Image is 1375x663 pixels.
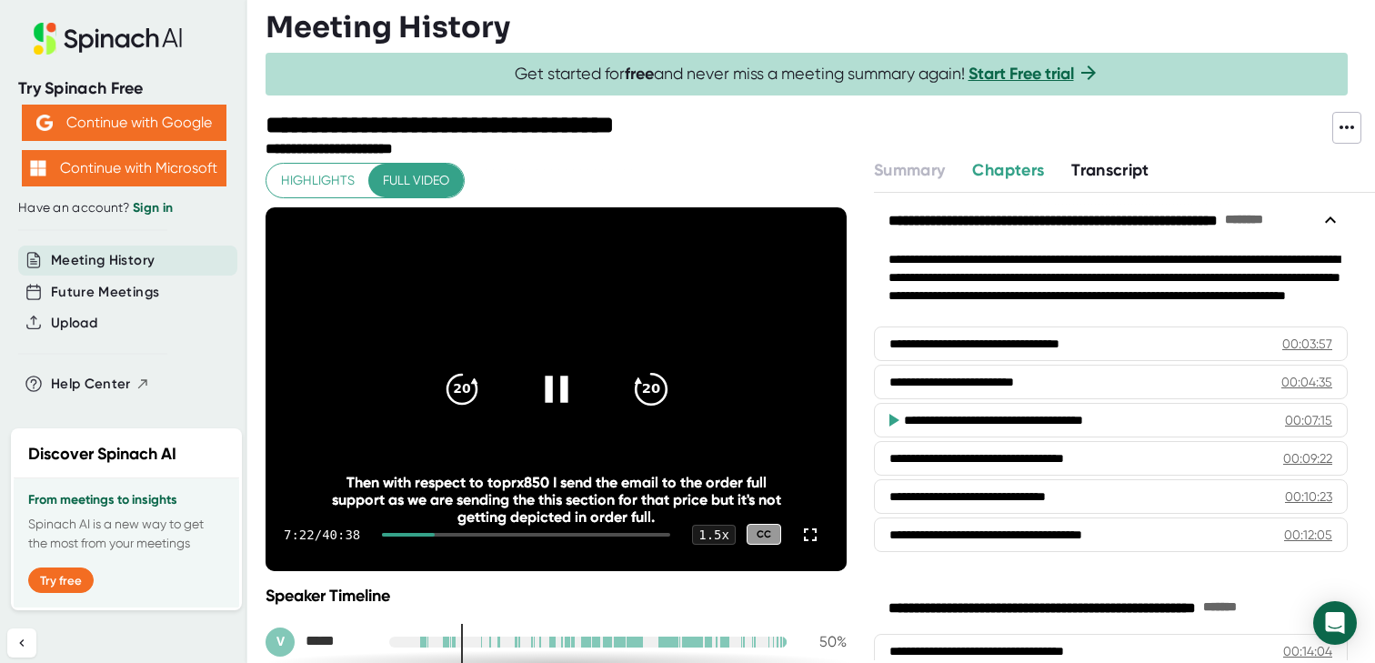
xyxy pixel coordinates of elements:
[28,515,225,553] p: Spinach AI is a new way to get the most from your meetings
[7,628,36,658] button: Collapse sidebar
[266,586,847,606] div: Speaker Timeline
[972,158,1044,183] button: Chapters
[22,150,226,186] button: Continue with Microsoft
[1282,335,1332,353] div: 00:03:57
[51,282,159,303] button: Future Meetings
[972,160,1044,180] span: Chapters
[1285,487,1332,506] div: 00:10:23
[1281,373,1332,391] div: 00:04:35
[969,64,1074,84] a: Start Free trial
[284,527,360,542] div: 7:22 / 40:38
[28,493,225,507] h3: From meetings to insights
[28,568,94,593] button: Try free
[51,374,150,395] button: Help Center
[1284,526,1332,544] div: 00:12:05
[1313,601,1357,645] div: Open Intercom Messenger
[133,200,173,216] a: Sign in
[18,78,229,99] div: Try Spinach Free
[266,628,375,657] div: Vijay
[1071,160,1149,180] span: Transcript
[747,524,781,545] div: CC
[22,105,226,141] button: Continue with Google
[1283,449,1332,467] div: 00:09:22
[18,200,229,216] div: Have an account?
[36,115,53,131] img: Aehbyd4JwY73AAAAAElFTkSuQmCC
[874,158,945,183] button: Summary
[692,525,736,545] div: 1.5 x
[515,64,1099,85] span: Get started for and never miss a meeting summary again!
[281,169,355,192] span: Highlights
[801,633,847,650] div: 50 %
[368,164,464,197] button: Full video
[266,164,369,197] button: Highlights
[324,474,788,526] div: Then with respect to toprx850 I send the email to the order full support as we are sending the th...
[266,10,510,45] h3: Meeting History
[1285,411,1332,429] div: 00:07:15
[28,442,176,467] h2: Discover Spinach AI
[266,628,295,657] div: V
[1283,642,1332,660] div: 00:14:04
[383,169,449,192] span: Full video
[625,64,654,84] b: free
[51,374,131,395] span: Help Center
[51,250,155,271] button: Meeting History
[1071,158,1149,183] button: Transcript
[51,313,97,334] button: Upload
[874,160,945,180] span: Summary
